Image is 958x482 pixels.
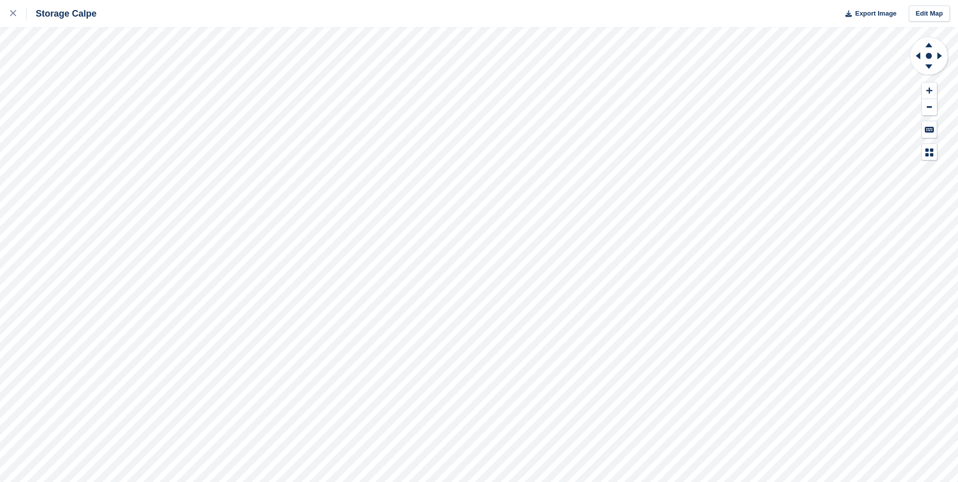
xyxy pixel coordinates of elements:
button: Map Legend [922,144,937,160]
span: Export Image [855,9,896,19]
div: Storage Calpe [27,8,97,20]
a: Edit Map [909,6,950,22]
button: Keyboard Shortcuts [922,121,937,138]
button: Zoom Out [922,99,937,116]
button: Zoom In [922,83,937,99]
button: Export Image [839,6,897,22]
